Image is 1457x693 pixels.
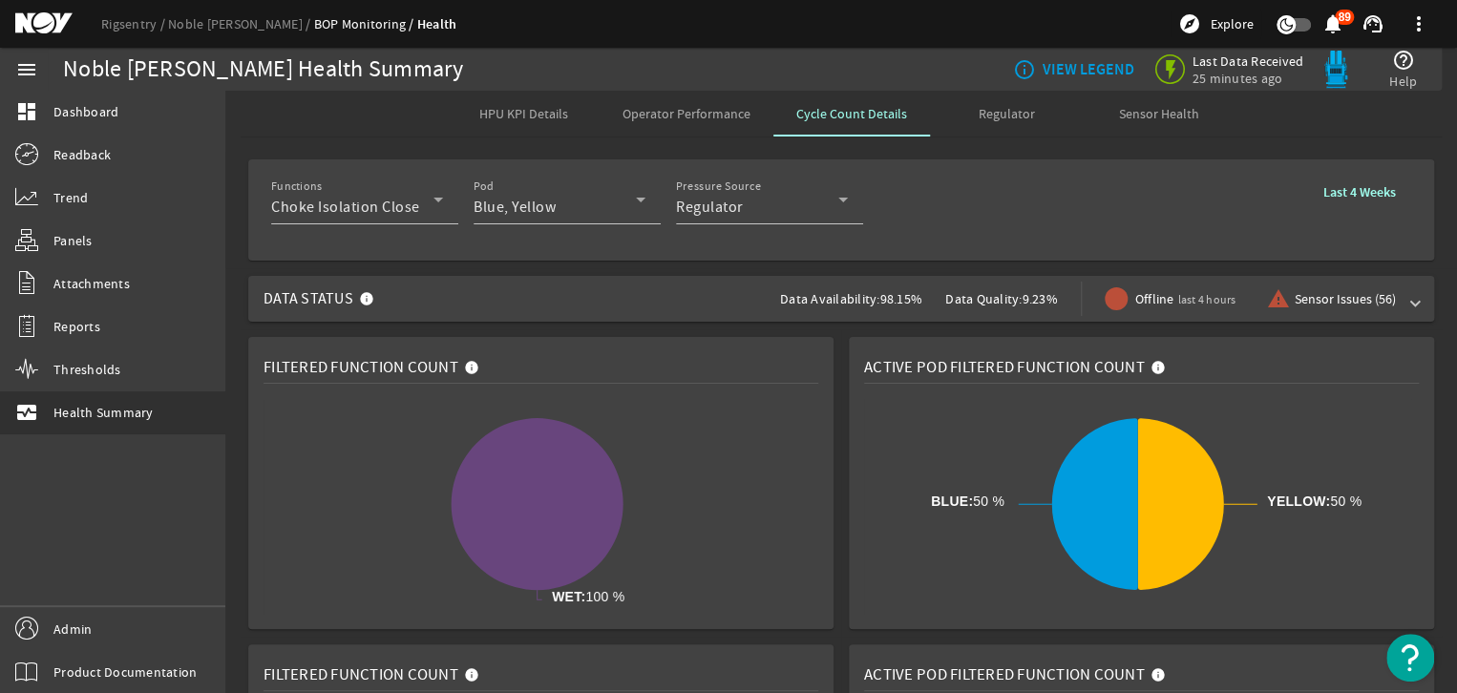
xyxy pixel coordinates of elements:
tspan: WET: [552,589,585,604]
span: Offline [1135,289,1236,309]
span: Filtered Function Count [264,358,458,377]
span: Data Availability: [780,290,880,307]
a: Rigsentry [101,15,168,32]
a: Noble [PERSON_NAME] [168,15,314,32]
span: Product Documentation [53,662,197,682]
tspan: BLUE: [931,493,973,509]
span: Filtered Function Count [264,665,458,684]
span: Active Pod Filtered Function Count [864,665,1145,684]
mat-icon: dashboard [15,100,38,123]
span: Sensor Issues (56) [1295,289,1396,308]
button: 89 [1322,14,1342,34]
mat-icon: info_outline [1013,58,1028,81]
span: Attachments [53,274,130,293]
button: Sensor Issues (56) [1258,282,1404,316]
a: BOP Monitoring [314,15,417,32]
button: Explore [1171,9,1261,39]
mat-label: Pod [474,179,494,194]
span: Cycle Count Details [796,107,907,120]
mat-icon: notifications [1321,12,1344,35]
button: Open Resource Center [1386,634,1434,682]
tspan: YELLOW: [1267,493,1330,509]
span: Active Pod Filtered Function Count [864,358,1145,377]
span: Sensor Health [1119,107,1199,120]
b: VIEW LEGEND [1043,60,1134,79]
div: Noble [PERSON_NAME] Health Summary [63,60,464,79]
span: HPU KPI Details [479,107,568,120]
span: Explore [1211,14,1254,33]
a: Health [417,15,457,33]
span: Help [1389,72,1417,91]
button: Last 4 Weeks [1308,175,1411,209]
span: Regulator [676,198,744,217]
span: Data Quality: [945,290,1022,307]
mat-icon: menu [15,58,38,81]
button: more_vert [1396,1,1442,47]
span: Trend [53,188,88,207]
span: Blue, Yellow [474,198,556,217]
span: Last Data Received [1193,52,1304,70]
tspan: 50 % [1267,493,1362,509]
span: Operator Performance [623,107,750,120]
tspan: 100 % [552,589,624,604]
span: Dashboard [53,102,118,121]
mat-label: Functions [271,179,323,194]
mat-icon: warning [1266,287,1281,310]
b: Last 4 Weeks [1323,183,1396,201]
span: Panels [53,231,93,250]
mat-icon: support_agent [1362,12,1384,35]
span: Regulator [979,107,1035,120]
mat-panel-title: Data Status [264,276,382,322]
button: VIEW LEGEND [1005,52,1142,87]
mat-label: Pressure Source [676,179,761,194]
mat-icon: monitor_heart [15,401,38,424]
span: 98.15% [880,290,923,307]
span: 25 minutes ago [1193,70,1304,87]
span: Choke Isolation Close [271,198,420,217]
mat-icon: help_outline [1392,49,1415,72]
span: last 4 hours [1177,292,1235,307]
span: Reports [53,317,100,336]
mat-expansion-panel-header: Data StatusData Availability:98.15%Data Quality:9.23%Offlinelast 4 hoursSensor Issues (56) [248,276,1434,322]
img: Bluepod.svg [1317,51,1355,89]
span: Thresholds [53,360,121,379]
tspan: 50 % [931,493,1004,509]
span: Admin [53,619,92,639]
span: Readback [53,145,111,164]
span: Health Summary [53,403,154,422]
span: 9.23% [1022,290,1057,307]
mat-icon: explore [1178,12,1201,35]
